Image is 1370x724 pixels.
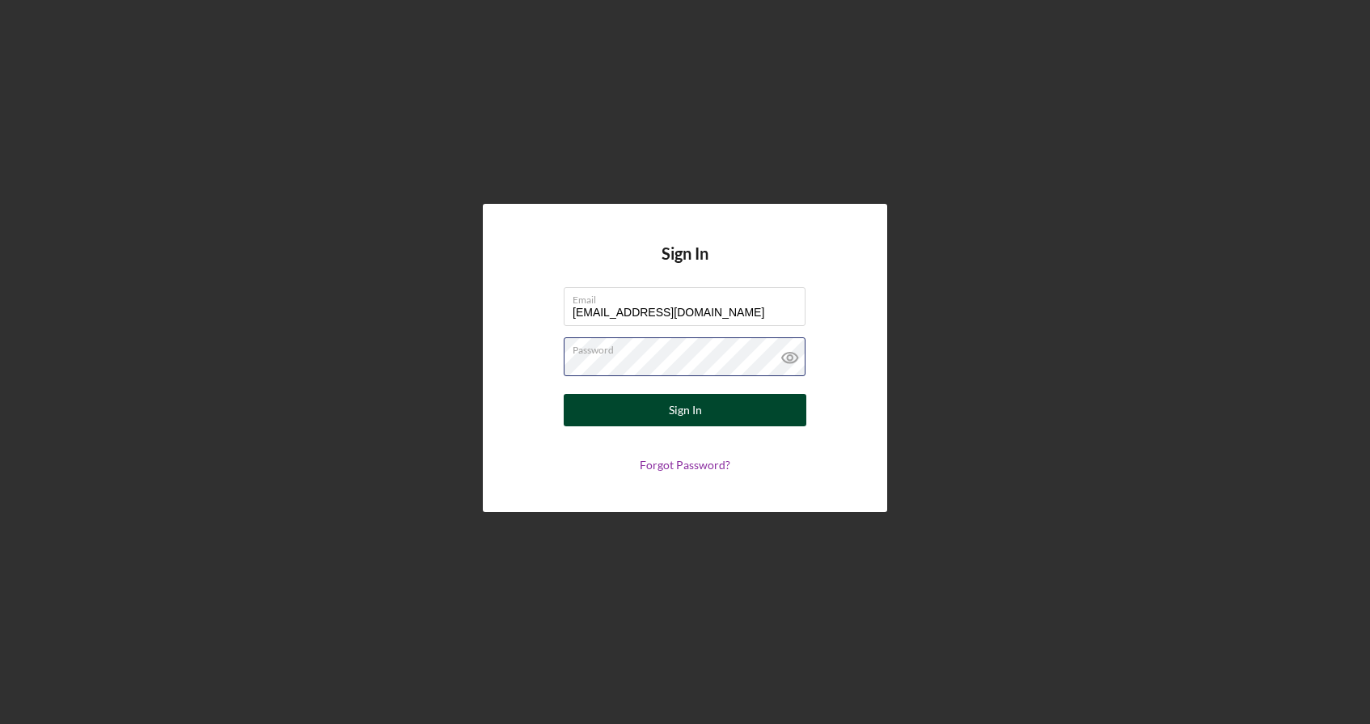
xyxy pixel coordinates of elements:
label: Password [573,338,806,356]
a: Forgot Password? [640,458,730,472]
label: Email [573,288,806,306]
h4: Sign In [662,244,708,287]
button: Sign In [564,394,806,426]
div: Sign In [669,394,702,426]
